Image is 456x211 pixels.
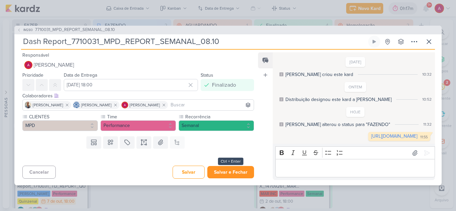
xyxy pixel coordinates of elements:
img: Alessandra Gomes [122,102,128,108]
button: IM280 7710031_MPD_REPORT_SEMANAL_08.10 [17,27,115,33]
img: Caroline Traven De Andrade [73,102,80,108]
button: Finalizado [201,79,254,91]
span: [PERSON_NAME] [34,61,74,69]
span: [PERSON_NAME] [33,102,63,108]
img: Iara Santos [25,102,31,108]
div: Distribuição designou este kard a Alessandra [285,96,392,103]
button: Semanal [179,120,254,131]
span: 7710031_MPD_REPORT_SEMANAL_08.10 [35,27,115,33]
div: Este log é visível à todos no kard [279,72,283,76]
div: Este log é visível à todos no kard [279,97,283,101]
div: Isabella criou este kard [285,71,353,78]
label: Responsável [22,52,49,58]
button: Salvar e Fechar [207,166,254,178]
span: [PERSON_NAME] [81,102,111,108]
button: Performance [100,120,176,131]
div: 10:32 [422,71,432,77]
button: MPD [22,120,98,131]
label: Data de Entrega [64,72,97,78]
label: CLIENTES [28,113,98,120]
input: Select a date [64,79,198,91]
div: Alessandra alterou o status para "FAZENDO" [285,121,390,128]
div: Colaboradores [22,92,254,99]
div: Finalizado [212,81,236,89]
label: Status [201,72,213,78]
div: Ctrl + Enter [218,158,243,165]
input: Buscar [169,101,252,109]
label: Recorrência [185,113,254,120]
label: Time [106,113,176,120]
span: IM280 [22,27,34,32]
label: Prioridade [22,72,43,78]
div: Ligar relógio [372,39,377,44]
div: Editor editing area: main [275,159,435,177]
div: 10:52 [422,96,432,102]
button: Cancelar [22,166,56,179]
div: 11:32 [423,121,432,127]
div: 11:55 [420,135,428,140]
button: [PERSON_NAME] [22,59,254,71]
img: Alessandra Gomes [24,61,32,69]
button: Salvar [173,166,205,179]
div: Este log é visível à todos no kard [279,122,283,126]
input: Kard Sem Título [21,36,367,48]
a: [URL][DOMAIN_NAME] [371,133,417,139]
div: Editor toolbar [275,146,435,159]
span: [PERSON_NAME] [130,102,160,108]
